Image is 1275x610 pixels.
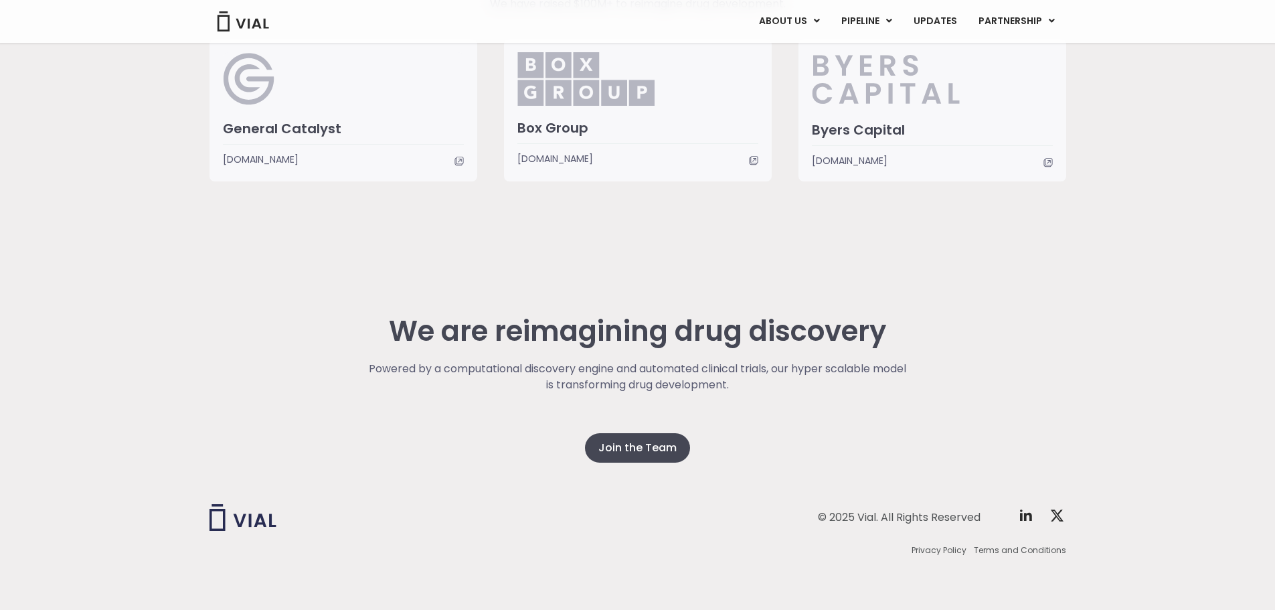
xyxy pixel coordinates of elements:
img: Vial logo wih "Vial" spelled out [209,504,276,531]
div: © 2025 Vial. All Rights Reserved [818,510,981,525]
img: General Catalyst Logo [223,52,276,106]
a: PARTNERSHIPMenu Toggle [968,10,1066,33]
a: Terms and Conditions [974,544,1066,556]
a: ABOUT USMenu Toggle [748,10,830,33]
a: [DOMAIN_NAME] [812,153,1053,168]
a: [DOMAIN_NAME] [517,151,758,166]
a: PIPELINEMenu Toggle [831,10,902,33]
a: Privacy Policy [912,544,966,556]
p: Powered by a computational discovery engine and automated clinical trials, our hyper scalable mod... [367,361,908,393]
img: Vial Logo [216,11,270,31]
img: Byers_Capital.svg [812,52,1013,106]
a: Join the Team [585,433,690,463]
h3: Box Group [517,119,758,137]
span: [DOMAIN_NAME] [812,153,887,168]
span: [DOMAIN_NAME] [223,152,299,167]
a: UPDATES [903,10,967,33]
img: Box_Group.png [517,52,655,106]
span: Join the Team [598,440,677,456]
h3: General Catalyst [223,120,464,137]
h3: Byers Capital [812,121,1053,139]
a: [DOMAIN_NAME] [223,152,464,167]
span: [DOMAIN_NAME] [517,151,593,166]
h2: We are reimagining drug discovery [367,315,908,348]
